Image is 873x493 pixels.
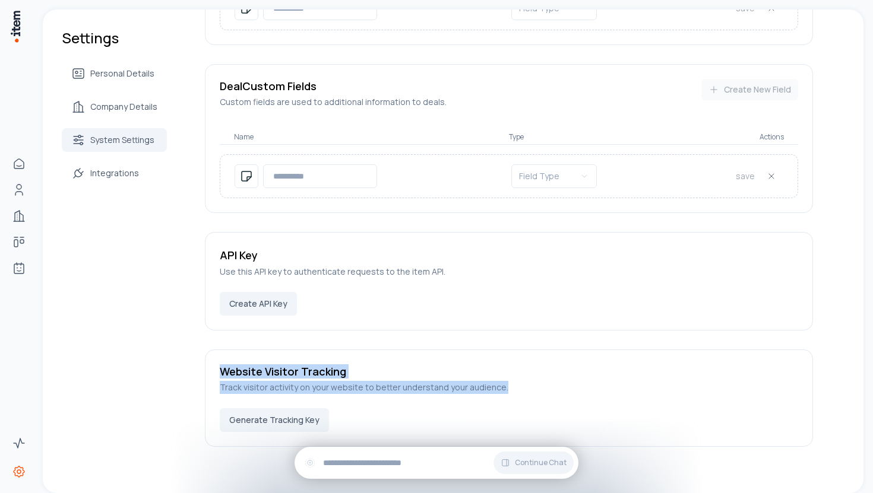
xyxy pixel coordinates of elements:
[90,167,139,179] span: Integrations
[7,152,31,176] a: Home
[90,134,154,146] span: System Settings
[10,9,21,43] img: Item Brain Logo
[220,408,329,432] button: Generate Tracking Key
[7,460,31,484] a: Settings
[62,161,167,185] a: Integrations
[62,128,167,152] a: System Settings
[7,431,31,455] a: Activity
[220,79,447,93] h3: Deal Custom Fields
[220,266,798,278] p: Use this API key to authenticate requests to the item API.
[62,28,167,47] h1: Settings
[220,364,508,379] h3: Website Visitor Tracking
[62,95,167,119] a: Company Details
[515,458,567,467] span: Continue Chat
[509,132,647,142] p: Type
[7,178,31,202] a: People
[90,68,154,79] span: Personal Details
[90,101,157,113] span: Company Details
[234,132,509,142] p: Name
[7,204,31,228] a: Companies
[220,96,447,109] p: Custom fields are used to additional information to deals .
[7,230,31,254] a: Deals
[760,132,784,142] p: Actions
[494,451,574,474] button: Continue Chat
[295,447,578,479] div: Continue Chat
[220,247,798,263] h3: API Key
[7,256,31,280] a: Agents
[220,381,508,394] p: Track visitor activity on your website to better understand your audience.
[220,292,297,316] button: Create API Key
[62,62,167,85] a: Personal Details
